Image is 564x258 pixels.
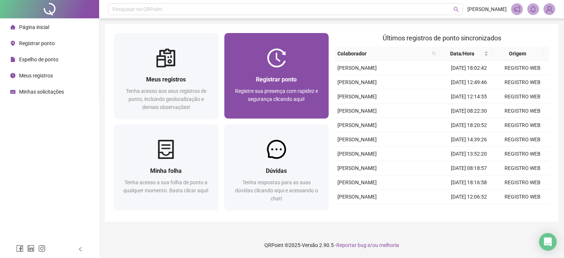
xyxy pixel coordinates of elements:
[99,232,564,258] footer: QRPoint © 2025 - 2.90.5 -
[114,124,218,210] a: Minha folhaTenha acesso a sua folha de ponto a qualquer momento. Basta clicar aqui!
[224,33,329,119] a: Registrar pontoRegistre sua presença com rapidez e segurança clicando aqui!
[10,57,15,62] span: file
[496,132,549,147] td: REGISTRO WEB
[496,104,549,118] td: REGISTRO WEB
[442,104,496,118] td: [DATE] 08:22:30
[19,89,64,95] span: Minhas solicitações
[114,33,218,119] a: Meus registrosTenha acesso aos seus registros de ponto, incluindo geolocalização e demais observa...
[496,61,549,75] td: REGISTRO WEB
[337,50,429,58] span: Colaborador
[467,5,507,13] span: [PERSON_NAME]
[539,233,557,251] div: Open Intercom Messenger
[442,190,496,204] td: [DATE] 12:06:52
[442,61,496,75] td: [DATE] 18:02:42
[439,47,491,61] th: Data/Hora
[27,245,35,252] span: linkedin
[19,73,53,79] span: Meus registros
[19,24,49,30] span: Página inicial
[453,7,459,12] span: search
[150,167,182,174] span: Minha folha
[38,245,46,252] span: instagram
[383,34,501,42] span: Últimos registros de ponto sincronizados
[337,79,377,85] span: [PERSON_NAME]
[337,179,377,185] span: [PERSON_NAME]
[442,204,496,218] td: [DATE] 11:23:30
[491,47,543,61] th: Origem
[442,75,496,90] td: [DATE] 12:49:46
[442,175,496,190] td: [DATE] 18:16:58
[126,88,206,110] span: Tenha acesso aos seus registros de ponto, incluindo geolocalização e demais observações!
[442,132,496,147] td: [DATE] 14:39:26
[302,242,318,248] span: Versão
[514,6,520,12] span: notification
[10,25,15,30] span: home
[10,41,15,46] span: environment
[442,90,496,104] td: [DATE] 12:14:55
[19,57,58,62] span: Espelho de ponto
[336,242,399,248] span: Reportar bug e/ou melhoria
[224,124,329,210] a: DúvidasTenha respostas para as suas dúvidas clicando aqui e acessando o chat!
[337,108,377,114] span: [PERSON_NAME]
[430,48,438,59] span: search
[496,90,549,104] td: REGISTRO WEB
[544,4,555,15] img: 93980
[432,51,436,56] span: search
[442,50,482,58] span: Data/Hora
[337,151,377,157] span: [PERSON_NAME]
[337,137,377,142] span: [PERSON_NAME]
[235,88,318,102] span: Registre sua presença com rapidez e segurança clicando aqui!
[530,6,536,12] span: bell
[10,73,15,78] span: clock-circle
[496,175,549,190] td: REGISTRO WEB
[496,190,549,204] td: REGISTRO WEB
[496,75,549,90] td: REGISTRO WEB
[337,94,377,99] span: [PERSON_NAME]
[266,167,287,174] span: Dúvidas
[16,245,23,252] span: facebook
[256,76,297,83] span: Registrar ponto
[337,122,377,128] span: [PERSON_NAME]
[496,204,549,218] td: REGISTRO WEB
[235,179,318,201] span: Tenha respostas para as suas dúvidas clicando aqui e acessando o chat!
[10,89,15,94] span: schedule
[442,147,496,161] td: [DATE] 13:52:20
[19,40,55,46] span: Registrar ponto
[78,247,83,252] span: left
[496,118,549,132] td: REGISTRO WEB
[123,179,209,193] span: Tenha acesso a sua folha de ponto a qualquer momento. Basta clicar aqui!
[337,194,377,200] span: [PERSON_NAME]
[442,118,496,132] td: [DATE] 18:20:52
[337,165,377,171] span: [PERSON_NAME]
[442,161,496,175] td: [DATE] 08:18:57
[496,161,549,175] td: REGISTRO WEB
[496,147,549,161] td: REGISTRO WEB
[337,65,377,71] span: [PERSON_NAME]
[146,76,186,83] span: Meus registros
